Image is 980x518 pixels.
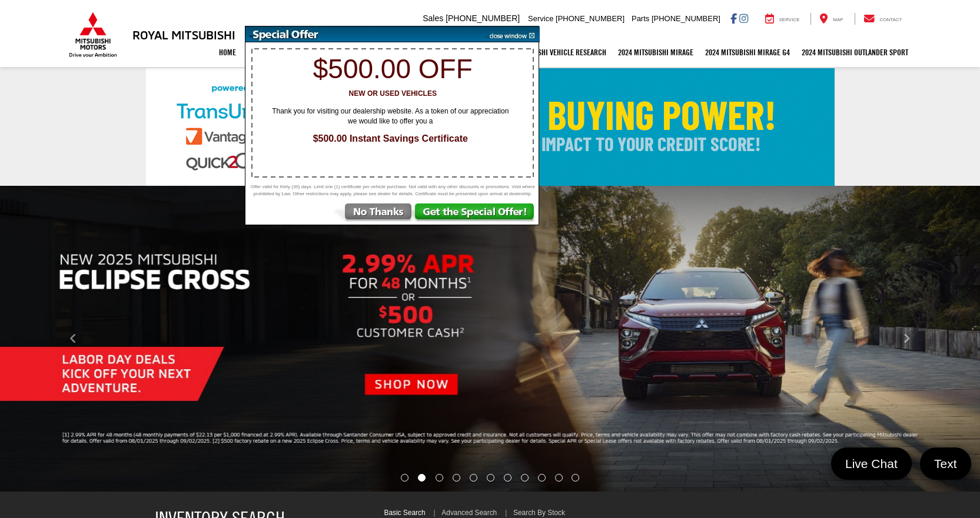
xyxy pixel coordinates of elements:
[423,14,443,23] span: Sales
[252,54,533,84] h1: $500.00 off
[810,13,852,25] a: Map
[258,132,523,146] span: $500.00 Instant Savings Certificate
[756,13,809,25] a: Service
[446,14,520,23] span: [PHONE_NUMBER]
[132,28,235,41] h3: Royal Mitsubishi
[248,183,537,198] span: Offer valid for thirty (30) days. Limit one (1) certificate per vehicle purchase. Not valid with ...
[480,26,540,42] img: close window
[739,14,748,23] a: Instagram: Click to visit our Instagram page
[528,14,553,23] span: Service
[652,14,720,23] span: [PHONE_NUMBER]
[332,203,414,225] img: No Thanks, Continue to Website
[779,17,800,22] span: Service
[699,38,796,67] a: 2024 Mitsubishi Mirage G4
[245,26,481,42] img: Special Offer
[928,456,963,472] span: Text
[839,456,903,472] span: Live Chat
[879,17,902,22] span: Contact
[833,17,843,22] span: Map
[796,38,914,67] a: 2024 Mitsubishi Outlander SPORT
[146,68,835,186] img: Check Your Buying Power
[556,14,624,23] span: [PHONE_NUMBER]
[831,447,912,480] a: Live Chat
[264,106,517,126] span: Thank you for visiting our dealership website. As a token of our appreciation we would like to of...
[507,38,612,67] a: Mitsubishi Vehicle Research
[414,203,539,225] img: Get the Special Offer
[632,14,649,23] span: Parts
[67,12,119,58] img: Mitsubishi
[920,447,971,480] a: Text
[855,13,911,25] a: Contact
[252,90,533,98] h3: New or Used Vehicles
[612,38,699,67] a: 2024 Mitsubishi Mirage
[242,38,270,67] a: Shop
[730,14,737,23] a: Facebook: Click to visit our Facebook page
[213,38,242,67] a: Home
[833,209,980,468] button: Click to view next picture.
